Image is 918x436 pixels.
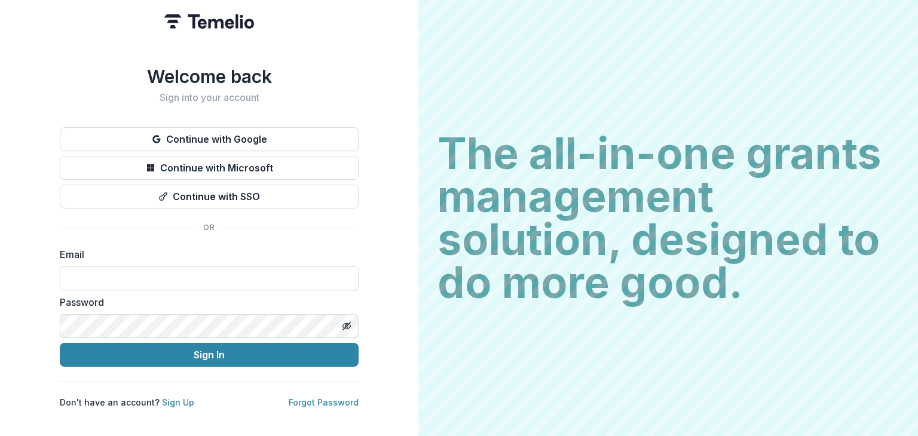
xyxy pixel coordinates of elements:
label: Password [60,295,351,309]
h2: Sign into your account [60,92,359,103]
button: Toggle password visibility [337,317,356,336]
img: Temelio [164,14,254,29]
label: Email [60,247,351,262]
button: Continue with SSO [60,185,359,208]
a: Sign Up [162,397,194,407]
button: Continue with Google [60,127,359,151]
p: Don't have an account? [60,396,194,409]
h1: Welcome back [60,66,359,87]
button: Sign In [60,343,359,367]
a: Forgot Password [289,397,359,407]
button: Continue with Microsoft [60,156,359,180]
